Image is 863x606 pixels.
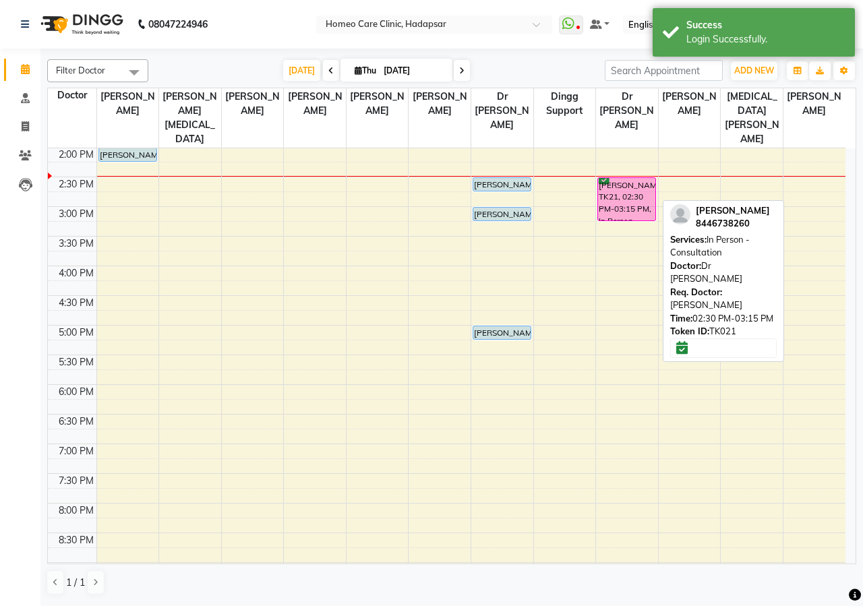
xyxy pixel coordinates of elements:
div: 7:30 PM [56,474,96,488]
span: ADD NEW [734,65,774,75]
div: 3:30 PM [56,237,96,251]
div: 5:30 PM [56,355,96,369]
span: Dingg Support [534,88,596,119]
span: In Person - Consultation [670,234,750,258]
div: 3:00 PM [56,207,96,221]
div: [PERSON_NAME] MORE, TK02, 02:00 PM-02:15 PM, In Person - Follow Up [99,148,156,161]
b: 08047224946 [148,5,208,43]
div: 8446738260 [696,217,770,231]
div: Doctor [48,88,96,102]
span: Dr [PERSON_NAME] [471,88,533,133]
span: [PERSON_NAME] [284,88,346,119]
div: 2:00 PM [56,148,96,162]
div: [PERSON_NAME] [670,286,777,312]
span: [PERSON_NAME][MEDICAL_DATA] [159,88,221,148]
span: Thu [351,65,380,75]
span: Doctor: [670,260,701,271]
img: logo [34,5,127,43]
div: 2:30 PM [56,177,96,191]
span: Services: [670,234,707,245]
span: [PERSON_NAME] [97,88,159,119]
div: 6:00 PM [56,385,96,399]
div: 8:00 PM [56,504,96,518]
div: 4:00 PM [56,266,96,280]
div: [PERSON_NAME], TK04, 03:00 PM-03:15 PM, Medicine [473,208,531,220]
span: [MEDICAL_DATA][PERSON_NAME] [721,88,783,148]
span: [DATE] [283,60,320,81]
div: 6:30 PM [56,415,96,429]
input: Search Appointment [605,60,723,81]
button: ADD NEW [731,61,777,80]
img: profile [670,204,690,224]
div: TK021 [670,325,777,338]
div: 8:30 PM [56,533,96,547]
input: 2025-09-04 [380,61,447,81]
div: [PERSON_NAME], TK21, 02:30 PM-03:15 PM, In Person - Consultation [598,178,655,220]
span: Req. Doctor: [670,286,722,297]
div: 4:30 PM [56,296,96,310]
div: 02:30 PM-03:15 PM [670,312,777,326]
span: [PERSON_NAME] [222,88,284,119]
span: Dr [PERSON_NAME] [596,88,658,133]
div: [PERSON_NAME], TK05, 02:30 PM-02:45 PM, In Person - Follow Up [473,178,531,191]
div: Login Successfully. [686,32,845,47]
div: [PERSON_NAME], TK06, 05:00 PM-05:15 PM, In Person - Follow Up [473,326,531,339]
span: [PERSON_NAME] [696,205,770,216]
span: Time: [670,313,692,324]
div: Success [686,18,845,32]
span: Token ID: [670,326,709,336]
div: 5:00 PM [56,326,96,340]
span: [PERSON_NAME] [409,88,471,119]
span: [PERSON_NAME] [347,88,409,119]
div: 7:00 PM [56,444,96,458]
span: [PERSON_NAME] [783,88,845,119]
div: 9:00 PM [56,563,96,577]
span: Filter Doctor [56,65,105,75]
div: Dr [PERSON_NAME] [670,260,777,286]
span: 1 / 1 [66,576,85,590]
span: [PERSON_NAME] [659,88,721,119]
